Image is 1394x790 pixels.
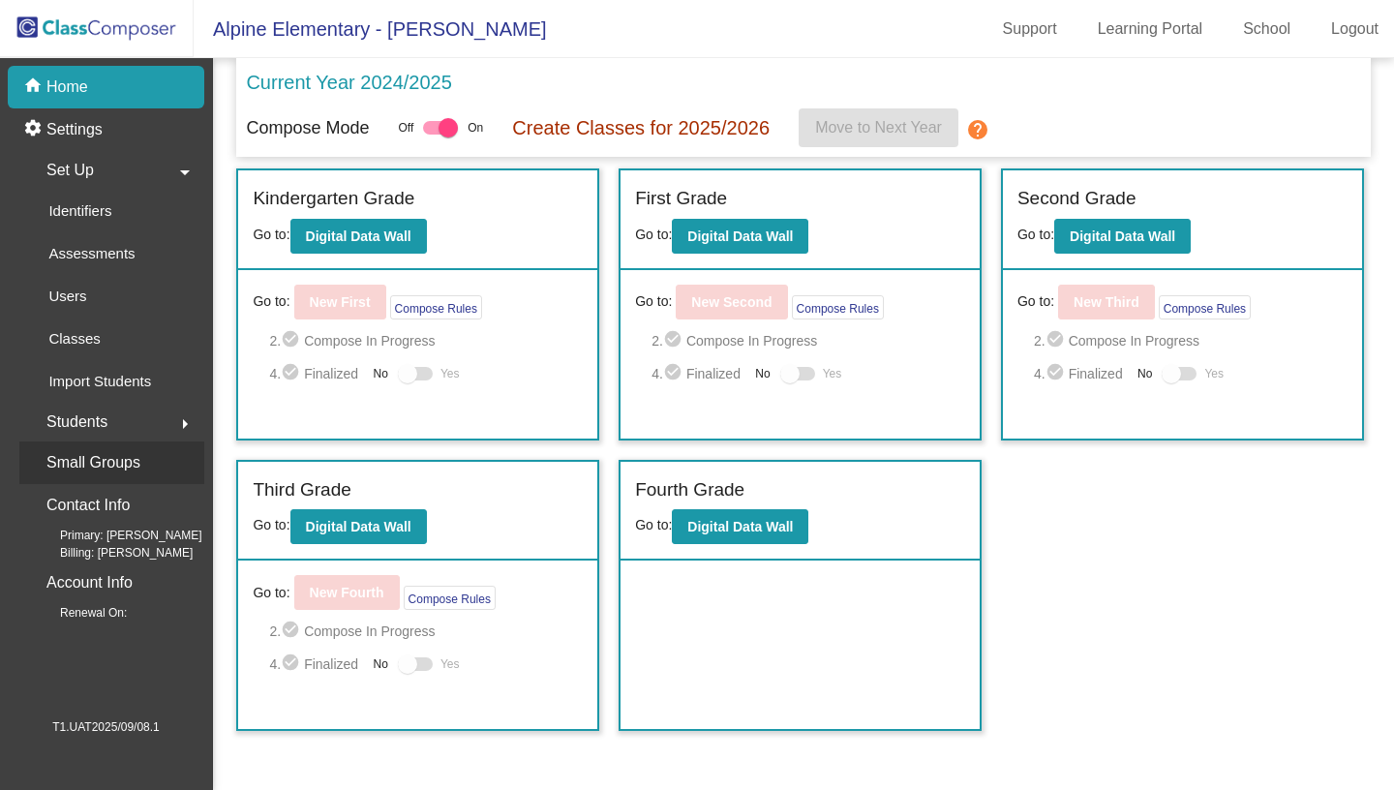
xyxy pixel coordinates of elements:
b: Digital Data Wall [1070,228,1175,244]
b: Digital Data Wall [306,228,411,244]
span: Alpine Elementary - [PERSON_NAME] [194,14,547,45]
label: First Grade [635,185,727,213]
p: Assessments [48,242,135,265]
button: New Fourth [294,575,400,610]
button: Compose Rules [404,586,496,610]
mat-icon: check_circle [663,329,686,352]
span: Yes [440,362,460,385]
button: Compose Rules [390,295,482,319]
button: Digital Data Wall [290,219,427,254]
span: Go to: [635,291,672,312]
b: Digital Data Wall [306,519,411,534]
span: Yes [1204,362,1224,385]
span: Go to: [253,517,289,532]
mat-icon: check_circle [1045,362,1069,385]
p: Classes [48,327,100,350]
span: 2. Compose In Progress [652,329,965,352]
button: Compose Rules [1159,295,1251,319]
b: New Fourth [310,585,384,600]
span: Off [398,119,413,137]
span: No [755,365,770,382]
span: Go to: [1017,291,1054,312]
span: 4. Finalized [652,362,745,385]
span: Go to: [1017,227,1054,242]
button: Digital Data Wall [290,509,427,544]
label: Third Grade [253,476,350,504]
span: 4. Finalized [269,362,363,385]
p: Home [46,76,88,99]
span: Set Up [46,157,94,184]
mat-icon: check_circle [663,362,686,385]
mat-icon: check_circle [281,620,304,643]
mat-icon: home [23,76,46,99]
b: New First [310,294,371,310]
button: Digital Data Wall [672,509,808,544]
span: Go to: [253,227,289,242]
span: Students [46,409,107,436]
a: Learning Portal [1082,14,1219,45]
b: New Third [1074,294,1139,310]
span: Go to: [253,583,289,603]
mat-icon: arrow_drop_down [173,161,197,184]
span: No [374,655,388,673]
mat-icon: check_circle [281,329,304,352]
mat-icon: arrow_right [173,412,197,436]
mat-icon: check_circle [281,653,304,676]
p: Create Classes for 2025/2026 [512,113,770,142]
a: Support [987,14,1073,45]
button: New Second [676,285,787,319]
span: 4. Finalized [269,653,363,676]
button: Move to Next Year [799,108,958,147]
span: Billing: [PERSON_NAME] [29,544,193,562]
button: Compose Rules [792,295,884,319]
button: New First [294,285,386,319]
a: Logout [1316,14,1394,45]
p: Contact Info [46,492,130,519]
button: New Third [1058,285,1155,319]
mat-icon: help [966,118,989,141]
span: Yes [823,362,842,385]
b: Digital Data Wall [687,519,793,534]
span: Primary: [PERSON_NAME] [29,527,202,544]
span: 2. Compose In Progress [1034,329,1348,352]
label: Kindergarten Grade [253,185,414,213]
p: Settings [46,118,103,141]
span: 2. Compose In Progress [269,329,583,352]
p: Import Students [48,370,151,393]
span: No [374,365,388,382]
p: Identifiers [48,199,111,223]
span: 2. Compose In Progress [269,620,583,643]
span: Yes [440,653,460,676]
b: Digital Data Wall [687,228,793,244]
p: Small Groups [46,449,140,476]
p: Compose Mode [246,115,369,141]
p: Current Year 2024/2025 [246,68,451,97]
mat-icon: check_circle [1045,329,1069,352]
span: Go to: [635,517,672,532]
label: Second Grade [1017,185,1136,213]
p: Account Info [46,569,133,596]
b: New Second [691,294,772,310]
span: Renewal On: [29,604,127,622]
a: School [1227,14,1306,45]
p: Users [48,285,86,308]
mat-icon: settings [23,118,46,141]
button: Digital Data Wall [1054,219,1191,254]
span: Go to: [635,227,672,242]
span: Move to Next Year [815,119,942,136]
span: 4. Finalized [1034,362,1128,385]
button: Digital Data Wall [672,219,808,254]
label: Fourth Grade [635,476,744,504]
span: Go to: [253,291,289,312]
span: No [1137,365,1152,382]
span: On [468,119,483,137]
mat-icon: check_circle [281,362,304,385]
